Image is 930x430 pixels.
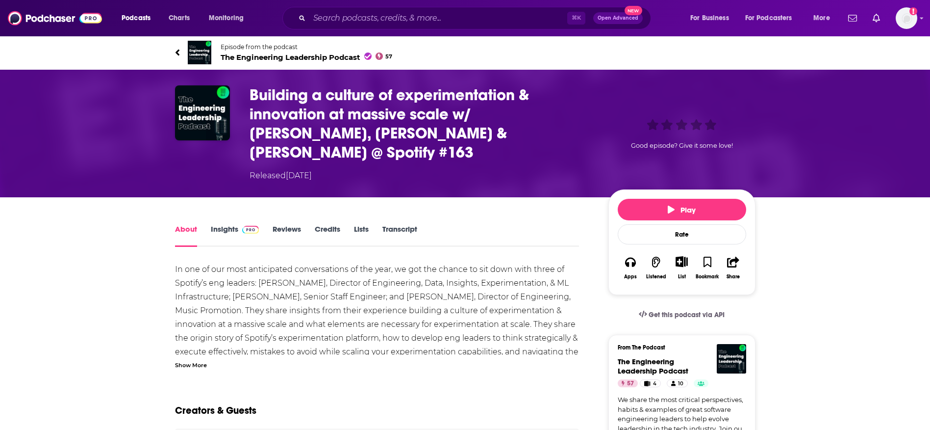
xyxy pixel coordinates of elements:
button: Apps [618,250,643,286]
span: More [813,11,830,25]
button: Bookmark [695,250,720,286]
span: Episode from the podcast [221,43,393,51]
img: The Engineering Leadership Podcast [188,41,211,64]
span: Monitoring [209,11,244,25]
button: open menu [202,10,256,26]
img: Podchaser - Follow, Share and Rate Podcasts [8,9,102,27]
button: open menu [806,10,842,26]
span: 57 [385,54,392,59]
a: Reviews [273,224,301,247]
h2: Creators & Guests [175,404,256,417]
span: Play [668,205,696,215]
a: Credits [315,224,340,247]
img: Podchaser Pro [242,226,259,234]
input: Search podcasts, credits, & more... [309,10,567,26]
span: Good episode? Give it some love! [631,142,733,149]
span: 4 [653,379,656,389]
a: Lists [354,224,369,247]
button: open menu [115,10,163,26]
img: Building a culture of experimentation & innovation at massive scale w/ Kristian Lindwall, Pooja D... [175,85,230,140]
a: Show notifications dropdown [844,10,861,27]
svg: Add a profile image [909,7,917,15]
div: Bookmark [696,274,719,280]
button: Listened [643,250,669,286]
div: Listened [646,274,666,280]
a: Charts [162,10,196,26]
span: For Business [690,11,729,25]
div: Apps [624,274,637,280]
span: Open Advanced [598,16,638,21]
span: New [625,6,642,15]
h1: Building a culture of experimentation & innovation at massive scale w/ Kristian Lindwall, Pooja D... [250,85,593,162]
img: The Engineering Leadership Podcast [717,344,746,374]
a: Get this podcast via API [631,303,733,327]
a: InsightsPodchaser Pro [211,224,259,247]
div: Show More ButtonList [669,250,694,286]
a: Transcript [382,224,417,247]
span: Get this podcast via API [649,311,725,319]
div: List [678,273,686,280]
button: open menu [683,10,741,26]
button: Show More Button [672,256,692,267]
a: The Engineering Leadership Podcast [618,357,688,376]
span: The Engineering Leadership Podcast [221,53,393,62]
img: User Profile [896,7,917,29]
div: Search podcasts, credits, & more... [292,7,660,29]
span: Charts [169,11,190,25]
h3: From The Podcast [618,344,738,351]
div: Share [727,274,740,280]
a: About [175,224,197,247]
div: Rate [618,224,746,244]
a: 4 [640,379,660,387]
a: Show notifications dropdown [869,10,884,27]
a: 57 [618,379,638,387]
span: ⌘ K [567,12,585,25]
button: Share [720,250,746,286]
button: Play [618,199,746,220]
span: Podcasts [122,11,151,25]
span: For Podcasters [745,11,792,25]
span: 10 [678,379,683,389]
button: Open AdvancedNew [593,12,643,24]
a: 10 [667,379,688,387]
a: The Engineering Leadership PodcastEpisode from the podcastThe Engineering Leadership Podcast57 [175,41,755,64]
button: open menu [739,10,806,26]
div: Released [DATE] [250,170,312,182]
span: 57 [627,379,634,389]
span: Logged in as abbie.hatfield [896,7,917,29]
button: Show profile menu [896,7,917,29]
